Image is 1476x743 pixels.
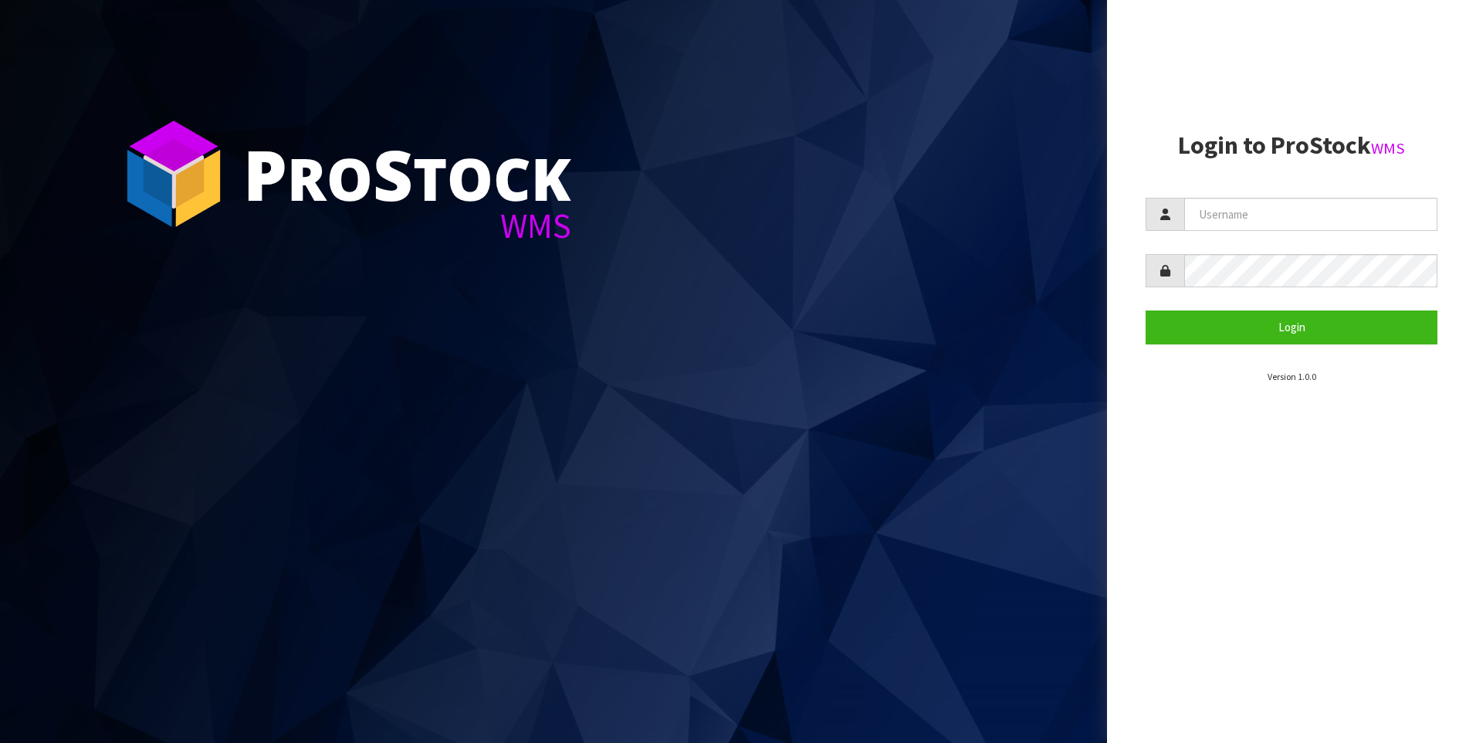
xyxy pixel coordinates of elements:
[243,127,287,221] span: P
[1184,198,1437,231] input: Username
[1268,371,1316,382] small: Version 1.0.0
[116,116,232,232] img: ProStock Cube
[1146,132,1437,159] h2: Login to ProStock
[1146,310,1437,344] button: Login
[373,127,413,221] span: S
[243,209,571,243] div: WMS
[243,139,571,209] div: ro tock
[1371,138,1405,158] small: WMS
